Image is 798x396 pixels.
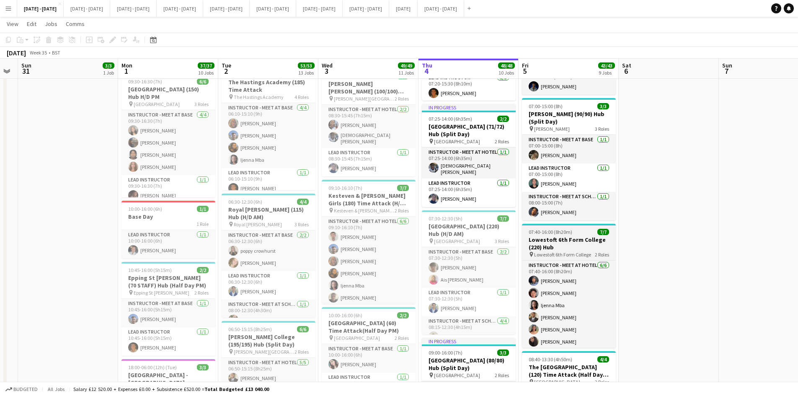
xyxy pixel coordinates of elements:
h3: [GEOGRAPHIC_DATA] (150) Hub H/D PM [121,85,215,101]
h3: Royal [PERSON_NAME] (115) Hub (H/D AM) [222,206,315,221]
app-card-role: Instructor - Meet at School1/108:00-15:00 (7h)[PERSON_NAME] [522,192,616,220]
span: Edit [27,20,36,28]
h3: Kesteven & [PERSON_NAME] Girls (180) Time Attack (H/D PM) [322,192,416,207]
div: In progress07:25-14:00 (6h35m)2/2[GEOGRAPHIC_DATA] (71/72) Hub (Split Day) [GEOGRAPHIC_DATA]2 Rol... [422,104,516,207]
span: [GEOGRAPHIC_DATA] [134,101,180,107]
app-card-role: Instructor - Meet at Hotel2/208:30-15:45 (7h15m)[PERSON_NAME][DEMOGRAPHIC_DATA][PERSON_NAME] [322,105,416,148]
span: [GEOGRAPHIC_DATA] [434,372,480,378]
app-card-role: Instructor - Meet at School1/108:00-12:30 (4h30m)[PERSON_NAME] [222,300,315,328]
span: 4 Roles [294,94,309,100]
span: All jobs [46,386,66,392]
span: Comms [66,20,85,28]
span: 1 [120,66,132,76]
span: 2 Roles [495,138,509,145]
h3: [PERSON_NAME] (90/90) Hub (Split Day) [522,110,616,125]
span: [PERSON_NAME][GEOGRAPHIC_DATA] [334,96,395,102]
span: 2 Roles [495,372,509,378]
a: View [3,18,22,29]
app-card-role: Lead Instructor1/107:25-14:00 (6h35m)[PERSON_NAME] [422,179,516,207]
span: 37/37 [198,62,214,69]
span: 49/49 [398,62,415,69]
h3: The [GEOGRAPHIC_DATA] (120) Time Attack (Half Day AM) [522,363,616,378]
app-job-card: 08:30-15:45 (7h15m)3/3[PERSON_NAME] [PERSON_NAME] (100/100) Hub (Split Day) [PERSON_NAME][GEOGRAP... [322,68,416,176]
app-card-role: Instructor - Meet at Base4/409:30-16:30 (7h)[PERSON_NAME][PERSON_NAME][PERSON_NAME][PERSON_NAME] [121,110,215,175]
button: Budgeted [4,385,39,394]
app-job-card: 07:40-16:00 (8h20m)7/7Lowestoft 6th Form College (220) Hub Lowestoft 6th Form College2 RolesInstr... [522,224,616,348]
span: [GEOGRAPHIC_DATA] [534,379,580,385]
div: [DATE] [7,49,26,57]
span: 08:40-13:30 (4h50m) [529,356,572,362]
app-card-role: Instructor - Meet at Hotel6/607:40-16:00 (8h20m)[PERSON_NAME][PERSON_NAME]Ijenna Mba[PERSON_NAME]... [522,261,616,350]
span: 4/4 [597,356,609,362]
app-card-role: Instructor - Meet at Base2/207:30-12:30 (5h)[PERSON_NAME]Ais [PERSON_NAME] [422,247,516,288]
h3: [PERSON_NAME] [PERSON_NAME] (100/100) Hub (Split Day) [322,80,416,95]
h3: Epping St [PERSON_NAME] (70 STAFF) Hub (Half Day PM) [121,274,215,289]
app-card-role: Instructor - Meet at School4/408:15-12:30 (4h15m)[PERSON_NAME] [422,316,516,381]
span: 6/6 [297,326,309,332]
span: 10:00-16:00 (6h) [128,206,162,212]
span: 3 [320,66,333,76]
span: Budgeted [13,386,38,392]
app-card-role: Instructor - Meet at Base1/110:00-16:00 (6h)[PERSON_NAME] [322,344,416,373]
div: 10 Jobs [198,70,214,76]
span: 2 Roles [194,290,209,296]
span: Sun [722,62,732,69]
span: Epping St [PERSON_NAME] [134,290,189,296]
span: 4 [421,66,432,76]
h3: [GEOGRAPHIC_DATA] (80/80) Hub (Split Day) [422,357,516,372]
span: 2/2 [497,116,509,122]
span: 5 [521,66,529,76]
span: View [7,20,18,28]
app-card-role: Lead Instructor1/107:00-15:00 (8h)[PERSON_NAME] [522,163,616,192]
button: [DATE] - [DATE] [296,0,343,17]
app-card-role: Lead Instructor1/107:30-12:30 (5h)[PERSON_NAME] [422,288,516,316]
app-card-role: Instructor - Meet at Base2/206:30-12:30 (6h)poppy crowhurst[PERSON_NAME] [222,230,315,271]
a: Jobs [41,18,61,29]
app-job-card: 07:00-15:00 (8h)3/3[PERSON_NAME] (90/90) Hub (Split Day) [PERSON_NAME]3 RolesInstructor - Meet at... [522,98,616,220]
span: 4/4 [297,199,309,205]
span: 3/3 [197,364,209,370]
div: 1 Job [103,70,114,76]
span: 48/48 [498,62,515,69]
span: 18:00-06:00 (12h) (Tue) [128,364,177,370]
app-card-role: Lead Instructor1/108:30-15:45 (7h15m)[PERSON_NAME] [322,148,416,176]
span: 1 Role [196,221,209,227]
h3: Base Day [121,213,215,220]
span: 2 Roles [395,96,409,102]
h3: [PERSON_NAME] College (195/195) Hub (Split Day) [222,333,315,348]
div: 06:10-15:10 (9h)7/7The Hastings Academy (185) Time Attack The Hastings Academy4 RolesInstructor -... [222,66,315,190]
span: Fri [522,62,529,69]
app-card-role: Instructor - Meet at School1/108:00-15:30 (7h30m)[PERSON_NAME] [522,66,616,95]
app-job-card: 07:30-12:30 (5h)7/7[GEOGRAPHIC_DATA] (220) Hub (H/D AM) [GEOGRAPHIC_DATA]3 RolesInstructor - Meet... [422,210,516,334]
a: Comms [62,18,88,29]
span: 7/7 [397,185,409,191]
span: Tue [222,62,231,69]
span: Mon [121,62,132,69]
span: 09:00-16:00 (7h) [429,349,462,356]
span: 3 Roles [194,101,209,107]
span: 3/3 [103,62,114,69]
span: The Hastings Academy [234,94,284,100]
button: [DATE] - [DATE] [250,0,296,17]
app-job-card: 10:00-16:00 (6h)1/1Base Day1 RoleLead Instructor1/110:00-16:00 (6h)[PERSON_NAME] [121,201,215,259]
span: 07:25-14:00 (6h35m) [429,116,472,122]
span: [GEOGRAPHIC_DATA] [434,238,480,244]
button: [DATE] - [DATE] [343,0,389,17]
div: 13 Jobs [298,70,314,76]
a: Edit [23,18,40,29]
app-card-role: Lead Instructor1/110:00-16:00 (6h)[PERSON_NAME] [121,230,215,259]
span: 06:30-12:30 (6h) [228,199,262,205]
app-job-card: 09:30-16:30 (7h)6/6[GEOGRAPHIC_DATA] (150) Hub H/D PM [GEOGRAPHIC_DATA]3 RolesInstructor - Meet a... [121,73,215,197]
span: Jobs [45,20,57,28]
app-card-role: Instructor - Meet at Hotel6/609:10-16:10 (7h)[PERSON_NAME][PERSON_NAME][PERSON_NAME][PERSON_NAME]... [322,217,416,306]
app-card-role: Lead Instructor1/106:10-15:10 (9h)[PERSON_NAME] [222,168,315,197]
span: 3/3 [597,103,609,109]
span: [PERSON_NAME] [534,126,570,132]
div: BST [52,49,60,56]
span: 1/1 [197,206,209,212]
span: 10:00-16:00 (6h) [328,312,362,318]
